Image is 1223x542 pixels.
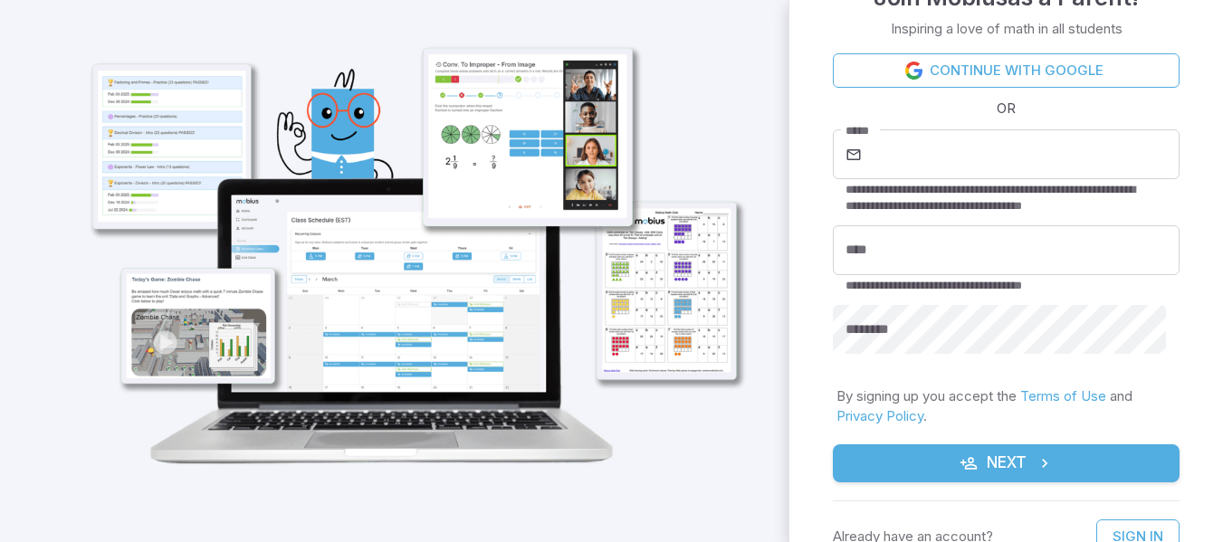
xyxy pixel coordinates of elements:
[1020,387,1106,404] a: Terms of Use
[992,99,1020,119] span: OR
[891,19,1123,39] p: Inspiring a love of math in all students
[833,444,1180,482] button: Next
[833,53,1180,88] a: Continue with Google
[836,386,1176,426] p: By signing up you accept the and .
[836,407,923,424] a: Privacy Policy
